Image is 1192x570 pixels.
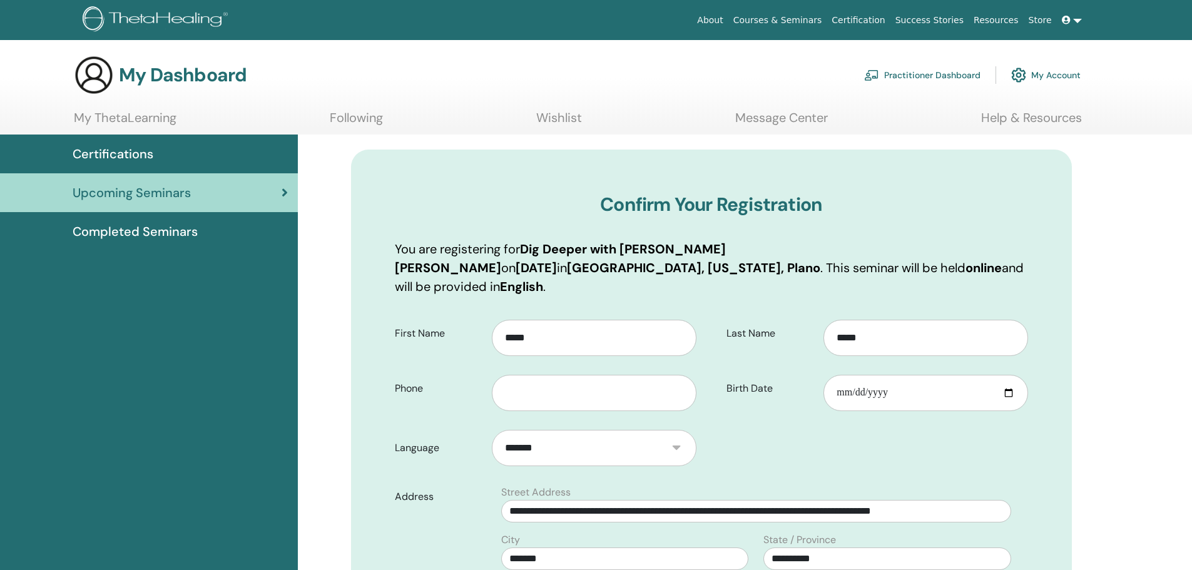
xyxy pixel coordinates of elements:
a: Store [1024,9,1057,32]
h3: Confirm Your Registration [395,193,1028,216]
span: Certifications [73,145,153,163]
a: Success Stories [890,9,969,32]
a: Resources [969,9,1024,32]
span: Completed Seminars [73,222,198,241]
label: Language [385,436,492,460]
a: Certification [827,9,890,32]
b: Dig Deeper with [PERSON_NAME] [PERSON_NAME] [395,241,726,276]
img: generic-user-icon.jpg [74,55,114,95]
span: Upcoming Seminars [73,183,191,202]
a: About [692,9,728,32]
b: English [500,278,543,295]
b: online [965,260,1002,276]
b: [DATE] [516,260,557,276]
img: cog.svg [1011,64,1026,86]
a: My Account [1011,61,1081,89]
a: Following [330,110,383,135]
label: City [501,532,520,547]
a: My ThetaLearning [74,110,176,135]
a: Wishlist [536,110,582,135]
label: Street Address [501,485,571,500]
label: Birth Date [717,377,824,400]
a: Practitioner Dashboard [864,61,981,89]
a: Courses & Seminars [728,9,827,32]
img: chalkboard-teacher.svg [864,69,879,81]
label: State / Province [763,532,836,547]
a: Message Center [735,110,828,135]
h3: My Dashboard [119,64,247,86]
label: First Name [385,322,492,345]
b: [GEOGRAPHIC_DATA], [US_STATE], Plano [567,260,820,276]
img: logo.png [83,6,232,34]
label: Phone [385,377,492,400]
label: Last Name [717,322,824,345]
p: You are registering for on in . This seminar will be held and will be provided in . [395,240,1028,296]
a: Help & Resources [981,110,1082,135]
label: Address [385,485,494,509]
